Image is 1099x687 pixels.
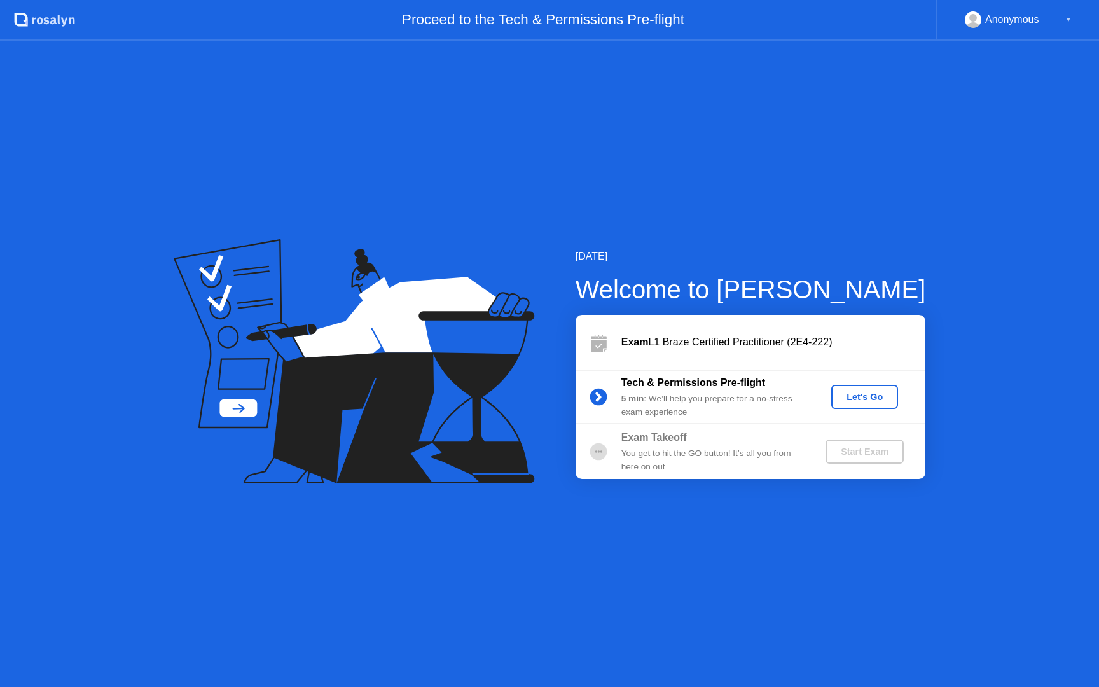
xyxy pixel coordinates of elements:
[576,270,926,309] div: Welcome to [PERSON_NAME]
[831,447,899,457] div: Start Exam
[576,249,926,264] div: [DATE]
[826,440,904,464] button: Start Exam
[621,394,644,403] b: 5 min
[985,11,1039,28] div: Anonymous
[621,377,765,388] b: Tech & Permissions Pre-flight
[836,392,893,402] div: Let's Go
[831,385,898,409] button: Let's Go
[621,447,805,473] div: You get to hit the GO button! It’s all you from here on out
[621,432,687,443] b: Exam Takeoff
[621,392,805,419] div: : We’ll help you prepare for a no-stress exam experience
[1065,11,1072,28] div: ▼
[621,337,649,347] b: Exam
[621,335,925,350] div: L1 Braze Certified Practitioner (2E4-222)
